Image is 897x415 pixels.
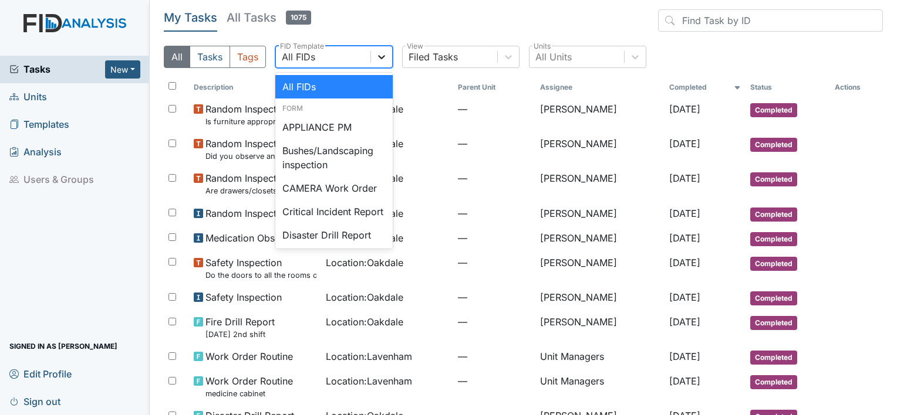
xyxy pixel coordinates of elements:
span: Completed [750,375,797,389]
span: Completed [750,316,797,330]
small: Do the doors to all the rooms open and close smoothly, latch, are free from gaps around frame, an... [205,270,316,281]
span: Templates [9,115,69,134]
span: — [458,231,530,245]
div: Filed Tasks [409,50,458,64]
span: Location : Oakdale [326,256,403,270]
td: [PERSON_NAME] [535,97,665,132]
button: Tags [230,46,266,68]
th: Toggle SortBy [189,77,321,97]
span: Random Inspection for AM Are drawers/closets organized? [205,171,316,196]
span: — [458,137,530,151]
button: New [105,60,140,79]
span: Work Order Routine [205,349,293,363]
span: — [458,349,530,363]
span: Location : Oakdale [326,290,403,304]
div: Bushes/Landscaping inspection [275,139,393,176]
small: [DATE] 2nd shift [205,329,275,340]
span: Completed [750,351,797,365]
span: Edit Profile [9,365,72,383]
div: Form [275,103,393,114]
th: Toggle SortBy [746,77,830,97]
th: Toggle SortBy [453,77,535,97]
span: Safety Inspection [205,290,282,304]
td: [PERSON_NAME] [535,310,665,345]
td: Unit Managers [535,345,665,369]
h5: My Tasks [164,9,217,26]
span: Sign out [9,392,60,410]
span: Completed [750,138,797,152]
span: Completed [750,291,797,305]
span: Location : Oakdale [326,315,403,329]
span: Location : Lavenham [326,374,412,388]
td: [PERSON_NAME] [535,202,665,226]
span: Fire Drill Report 8.13.25 2nd shift [205,315,275,340]
div: All FIDs [275,75,393,98]
span: Random Inspection for AM [205,206,316,220]
small: medicine cabinet [205,388,293,399]
div: CAMERA Work Order [275,176,393,200]
span: [DATE] [669,291,700,303]
input: Toggle All Rows Selected [168,82,176,90]
span: Safety Inspection Do the doors to all the rooms open and close smoothly, latch, are free from gap... [205,256,316,281]
small: Is furniture appropriate and in good repair? [205,116,316,127]
span: Medication Observation Checklist [205,231,316,245]
td: [PERSON_NAME] [535,285,665,310]
td: [PERSON_NAME] [535,166,665,201]
button: All [164,46,190,68]
div: Type filter [164,46,266,68]
span: Signed in as [PERSON_NAME] [9,337,117,355]
div: Disaster Drill Report [275,223,393,247]
span: [DATE] [669,257,700,268]
span: — [458,102,530,116]
span: [DATE] [669,103,700,115]
span: Location : Lavenham [326,349,412,363]
span: — [458,290,530,304]
span: Completed [750,257,797,271]
span: — [458,315,530,329]
span: Completed [750,232,797,246]
div: All Units [535,50,572,64]
th: Assignee [535,77,665,97]
span: Random Inspection for AM Did you observe any issues or concerns with staff? [205,137,316,162]
div: Critical Incident Report [275,200,393,223]
span: [DATE] [669,351,700,362]
div: All FIDs [282,50,315,64]
span: Completed [750,172,797,186]
span: [DATE] [669,375,700,387]
span: [DATE] [669,207,700,219]
span: [DATE] [669,138,700,149]
span: — [458,171,530,185]
span: — [458,256,530,270]
a: Tasks [9,62,105,76]
td: [PERSON_NAME] [535,132,665,166]
span: — [458,374,530,388]
th: Actions [830,77,883,97]
button: Tasks [190,46,230,68]
th: Toggle SortBy [665,77,746,97]
td: Unit Managers [535,369,665,404]
span: Completed [750,207,797,222]
span: 1075 [286,11,311,25]
span: Analysis [9,143,62,161]
span: Units [9,88,47,106]
span: [DATE] [669,232,700,244]
span: Completed [750,103,797,117]
span: Work Order Routine medicine cabinet [205,374,293,399]
span: — [458,206,530,220]
input: Find Task by ID [658,9,883,32]
span: [DATE] [669,172,700,184]
span: Random Inspection for AM Is furniture appropriate and in good repair? [205,102,316,127]
td: [PERSON_NAME] [535,251,665,285]
span: [DATE] [669,316,700,328]
h5: All Tasks [227,9,311,26]
div: EMERGENCY Work Order [275,247,393,284]
div: APPLIANCE PM [275,115,393,139]
td: [PERSON_NAME] [535,226,665,251]
small: Did you observe any issues or concerns with staff? [205,151,316,162]
small: Are drawers/closets organized? [205,185,316,196]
